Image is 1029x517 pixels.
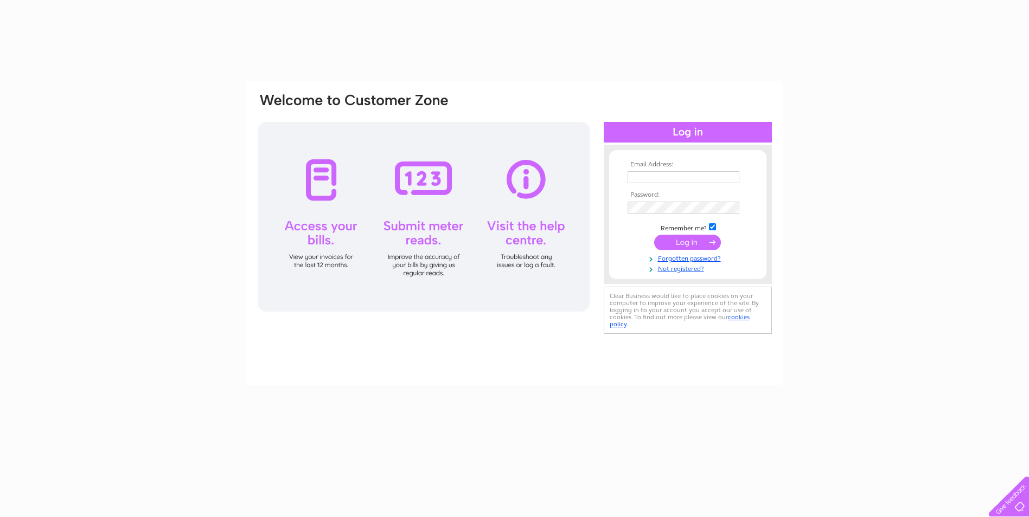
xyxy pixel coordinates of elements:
[604,287,772,334] div: Clear Business would like to place cookies on your computer to improve your experience of the sit...
[628,253,751,263] a: Forgotten password?
[625,222,751,232] td: Remember me?
[628,263,751,273] a: Not registered?
[625,191,751,199] th: Password:
[610,313,750,328] a: cookies policy
[625,161,751,169] th: Email Address:
[654,235,721,250] input: Submit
